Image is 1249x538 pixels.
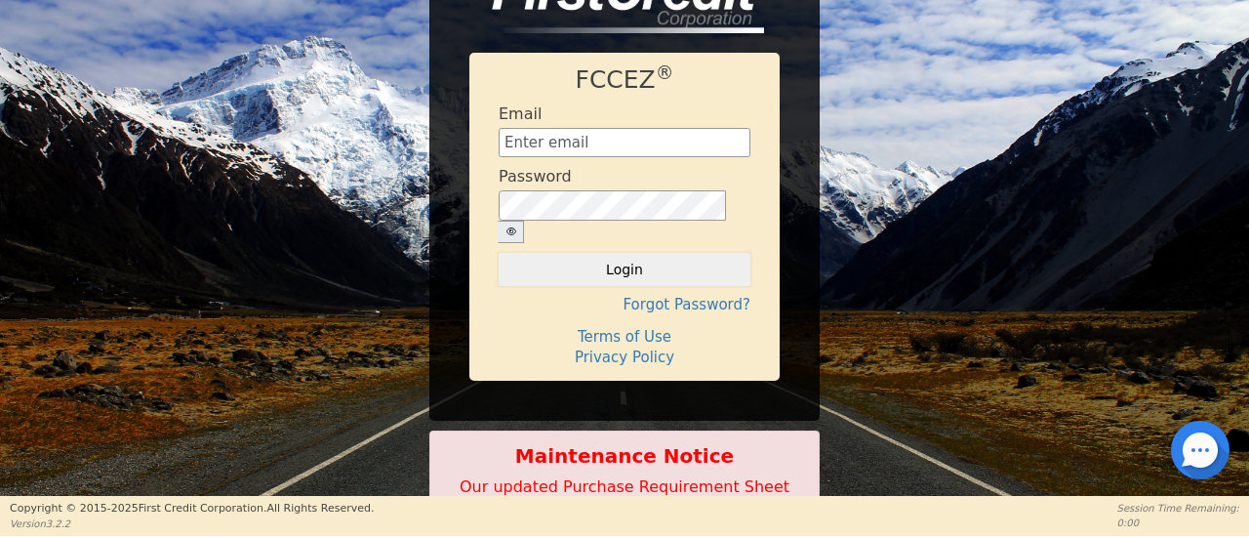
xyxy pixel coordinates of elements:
[266,502,374,515] span: All Rights Reserved.
[499,296,750,313] h4: Forgot Password?
[499,190,726,221] input: password
[499,128,750,157] input: Enter email
[10,517,374,531] p: Version 3.2.2
[440,441,809,471] b: Maintenance Notice
[10,501,374,517] p: Copyright © 2015- 2025 First Credit Corporation.
[499,349,750,366] h4: Privacy Policy
[656,62,674,83] sup: ®
[499,167,572,186] h4: Password
[1117,516,1239,530] p: 0:00
[1117,501,1239,516] p: Session Time Remaining:
[499,253,750,286] button: Login
[499,104,542,123] h4: Email
[499,328,750,346] h4: Terms of Use
[499,65,750,95] h1: FCCEZ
